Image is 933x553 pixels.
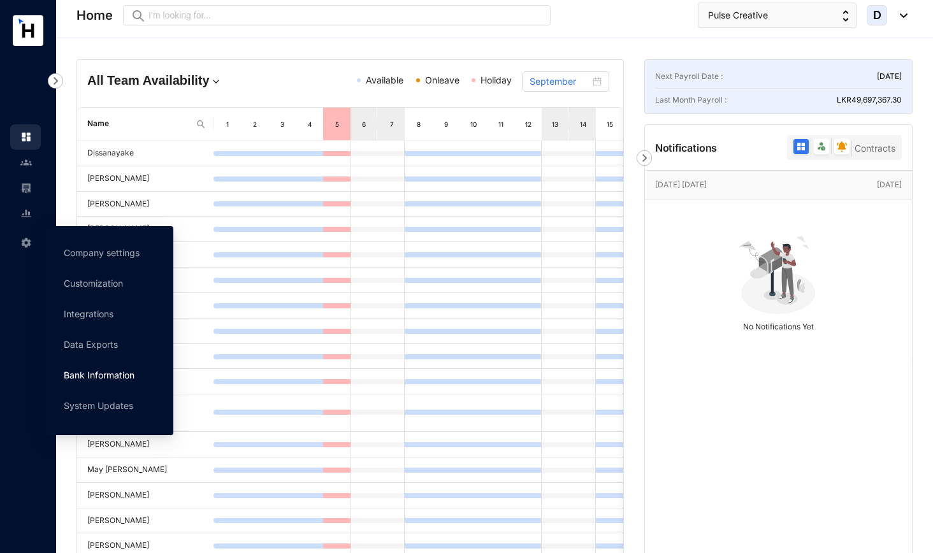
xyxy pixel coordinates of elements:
[877,178,902,191] p: [DATE]
[655,140,718,155] p: Notifications
[305,118,315,131] div: 4
[873,10,881,21] span: D
[468,118,479,131] div: 10
[77,457,213,483] td: May [PERSON_NAME]
[20,237,32,248] img: settings-unselected.1febfda315e6e19643a1.svg
[708,8,768,22] span: Pulse Creative
[698,3,857,28] button: Pulse Creative
[48,73,63,89] img: nav-icon-right.af6afadce00d159da59955279c43614e.svg
[64,278,123,289] a: Customization
[655,94,727,106] p: Last Month Payroll :
[655,317,902,333] p: No Notifications Yet
[64,339,118,350] a: Data Exports
[550,118,560,131] div: 13
[496,118,507,131] div: 11
[332,118,343,131] div: 5
[530,75,590,89] input: Select month
[855,143,895,154] span: Contracts
[734,229,822,317] img: no-notification-yet.99f61bb71409b19b567a5111f7a484a1.svg
[148,8,543,22] input: I’m looking for...
[10,150,41,175] li: Contacts
[10,201,41,226] li: Reports
[64,370,134,380] a: Bank Information
[655,178,877,191] p: [DATE] [DATE]
[64,308,113,319] a: Integrations
[10,124,41,150] li: Home
[386,118,397,131] div: 7
[605,118,616,131] div: 15
[77,508,213,534] td: [PERSON_NAME]
[10,175,41,201] li: Payroll
[64,247,140,258] a: Company settings
[87,118,191,130] span: Name
[20,208,32,219] img: report-unselected.e6a6b4230fc7da01f883.svg
[366,75,403,85] span: Available
[877,70,902,83] p: [DATE]
[77,483,213,508] td: [PERSON_NAME]
[64,400,133,411] a: System Updates
[87,71,262,89] h4: All Team Availability
[837,94,902,106] p: LKR 49,697,367.30
[196,119,206,129] img: search.8ce656024d3affaeffe32e5b30621cb7.svg
[637,150,652,166] img: nav-icon-right.af6afadce00d159da59955279c43614e.svg
[20,157,32,168] img: people-unselected.118708e94b43a90eceab.svg
[645,171,912,199] div: [DATE] [DATE][DATE]
[523,118,534,131] div: 12
[414,118,424,131] div: 8
[425,75,459,85] span: Onleave
[77,217,213,242] td: [PERSON_NAME]
[481,75,512,85] span: Holiday
[77,141,213,166] td: Dissanayake
[816,141,827,152] img: filter-leave.335d97c0ea4a0c612d9facb82607b77b.svg
[20,182,32,194] img: payroll-unselected.b590312f920e76f0c668.svg
[796,141,806,152] img: filter-all-active.b2ddab8b6ac4e993c5f19a95c6f397f4.svg
[222,118,233,131] div: 1
[843,10,849,22] img: up-down-arrow.74152d26bf9780fbf563ca9c90304185.svg
[77,166,213,192] td: [PERSON_NAME]
[655,70,723,83] p: Next Payroll Date :
[893,13,908,18] img: dropdown-black.8e83cc76930a90b1a4fdb6d089b7bf3a.svg
[20,131,32,143] img: home.c6720e0a13eba0172344.svg
[76,6,113,24] p: Home
[210,75,222,88] img: dropdown.780994ddfa97fca24b89f58b1de131fa.svg
[837,141,847,152] img: filter-reminder.7bd594460dfc183a5d70274ebda095bc.svg
[359,118,369,131] div: 6
[250,118,261,131] div: 2
[277,118,288,131] div: 3
[77,192,213,217] td: [PERSON_NAME]
[577,118,588,131] div: 14
[441,118,452,131] div: 9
